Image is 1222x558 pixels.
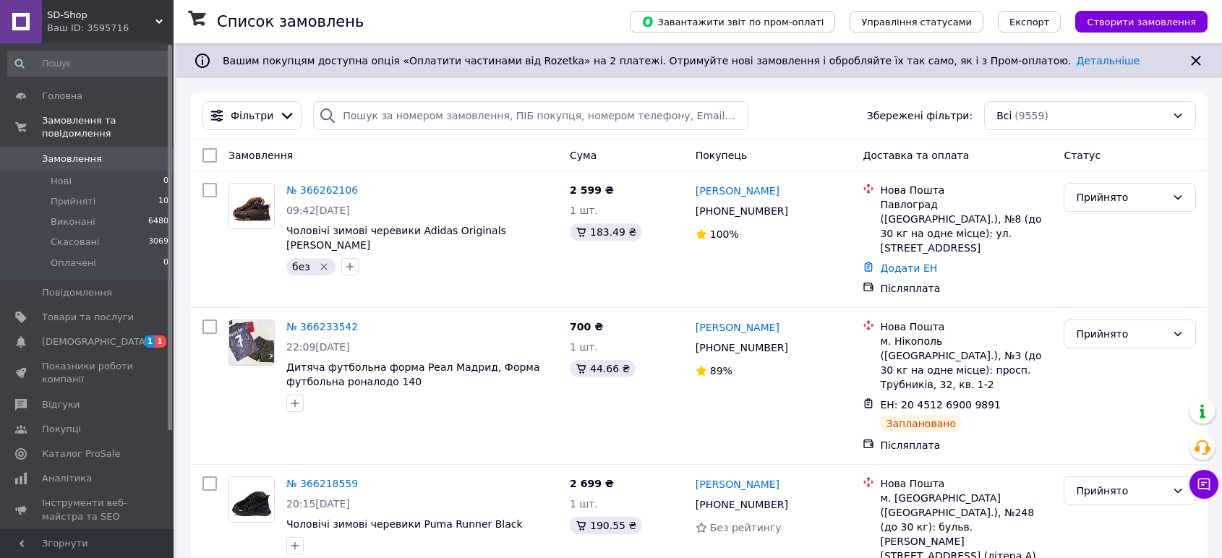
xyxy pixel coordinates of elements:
[47,22,174,35] div: Ваш ID: 3595716
[42,286,112,299] span: Повідомлення
[1064,150,1101,161] span: Статус
[51,195,95,208] span: Прийняті
[863,150,969,161] span: Доставка та оплата
[880,399,1001,411] span: ЕН: 20 4512 6900 9891
[693,201,791,221] div: [PHONE_NUMBER]
[570,223,642,241] div: 183.49 ₴
[1076,326,1166,342] div: Прийнято
[570,517,642,534] div: 190.55 ₴
[231,108,273,123] span: Фільтри
[163,175,168,188] span: 0
[158,195,168,208] span: 10
[1061,15,1208,27] a: Створити замовлення
[318,261,330,272] svg: Видалити мітку
[42,398,80,411] span: Відгуки
[163,257,168,270] span: 0
[42,472,92,485] span: Аналітика
[998,11,1061,33] button: Експорт
[880,319,1052,334] div: Нова Пошта
[1087,17,1196,27] span: Створити замовлення
[229,320,274,365] img: Фото товару
[570,498,598,510] span: 1 шт.
[710,522,782,533] span: Без рейтингу
[570,478,614,489] span: 2 699 ₴
[144,335,155,348] span: 1
[880,415,962,432] div: Заплановано
[570,321,603,332] span: 700 ₴
[42,423,81,436] span: Покупці
[42,335,149,348] span: [DEMOGRAPHIC_DATA]
[1009,17,1050,27] span: Експорт
[880,183,1052,197] div: Нова Пошта
[570,150,597,161] span: Cума
[42,497,134,523] span: Інструменти веб-майстра та SEO
[1014,110,1048,121] span: (9559)
[51,215,95,228] span: Виконані
[286,361,540,387] a: Дитяча футбольна форма Реал Мадрид, Форма футбольна роналодо 140
[229,477,274,522] img: Фото товару
[47,9,155,22] span: SD-Shop
[51,257,96,270] span: Оплачені
[693,338,791,358] div: [PHONE_NUMBER]
[286,184,358,196] a: № 366262106
[228,319,275,366] a: Фото товару
[880,197,1052,255] div: Павлоград ([GEOGRAPHIC_DATA].), №8 (до 30 кг на одне місце): ул. [STREET_ADDRESS]
[286,478,358,489] a: № 366218559
[286,341,350,353] span: 22:09[DATE]
[710,228,739,240] span: 100%
[570,341,598,353] span: 1 шт.
[867,108,973,123] span: Збережені фільтри:
[696,184,779,198] a: [PERSON_NAME]
[42,114,174,140] span: Замовлення та повідомлення
[42,311,134,324] span: Товари та послуги
[880,438,1052,452] div: Післяплата
[710,365,732,377] span: 89%
[880,334,1052,392] div: м. Нікополь ([GEOGRAPHIC_DATA].), №3 (до 30 кг на одне місце): просп. Трубників, 32, кв. 1-2
[641,15,824,28] span: Завантажити звіт по пром-оплаті
[696,477,779,492] a: [PERSON_NAME]
[570,184,614,196] span: 2 599 ₴
[850,11,983,33] button: Управління статусами
[7,51,170,77] input: Пошук
[693,494,791,515] div: [PHONE_NUMBER]
[696,150,747,161] span: Покупець
[696,320,779,335] a: [PERSON_NAME]
[1075,11,1208,33] button: Створити замовлення
[51,236,100,249] span: Скасовані
[286,205,350,216] span: 09:42[DATE]
[228,476,275,523] a: Фото товару
[42,90,82,103] span: Головна
[880,281,1052,296] div: Післяплата
[228,183,275,229] a: Фото товару
[880,476,1052,491] div: Нова Пошта
[217,13,364,30] h1: Список замовлень
[880,262,937,274] a: Додати ЕН
[148,215,168,228] span: 6480
[570,205,598,216] span: 1 шт.
[42,153,102,166] span: Замовлення
[148,236,168,249] span: 3069
[1077,55,1140,66] a: Детальніше
[630,11,835,33] button: Завантажити звіт по пром-оплаті
[1076,189,1166,205] div: Прийнято
[286,321,358,332] a: № 366233542
[155,335,166,348] span: 1
[286,225,506,251] a: Чоловічі зимові черевики Adidas Originals [PERSON_NAME]
[51,175,72,188] span: Нові
[292,261,310,272] span: без
[570,360,636,377] div: 44.66 ₴
[228,150,293,161] span: Замовлення
[286,518,523,530] a: Чоловічі зимові черевики Puma Runner Black
[286,498,350,510] span: 20:15[DATE]
[42,447,120,460] span: Каталог ProSale
[42,360,134,386] span: Показники роботи компанії
[1189,470,1218,499] button: Чат з покупцем
[229,184,274,228] img: Фото товару
[313,101,748,130] input: Пошук за номером замовлення, ПІБ покупця, номером телефону, Email, номером накладної
[223,55,1140,66] span: Вашим покупцям доступна опція «Оплатити частинами від Rozetka» на 2 платежі. Отримуйте нові замов...
[996,108,1012,123] span: Всі
[861,17,972,27] span: Управління статусами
